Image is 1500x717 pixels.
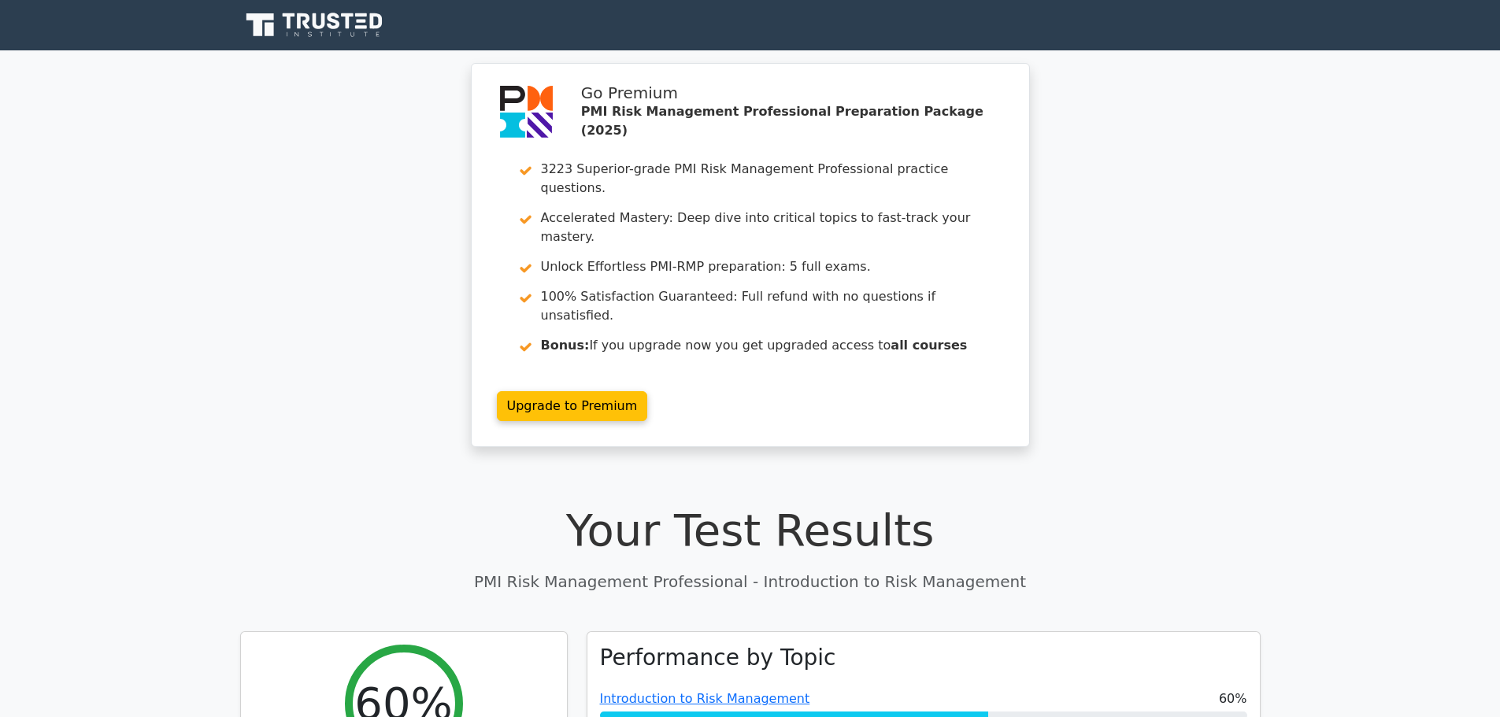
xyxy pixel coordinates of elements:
p: PMI Risk Management Professional - Introduction to Risk Management [240,570,1261,593]
span: 60% [1219,689,1247,708]
a: Introduction to Risk Management [600,691,810,706]
h1: Your Test Results [240,504,1261,556]
h3: Performance by Topic [600,645,836,671]
a: Upgrade to Premium [497,391,648,421]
